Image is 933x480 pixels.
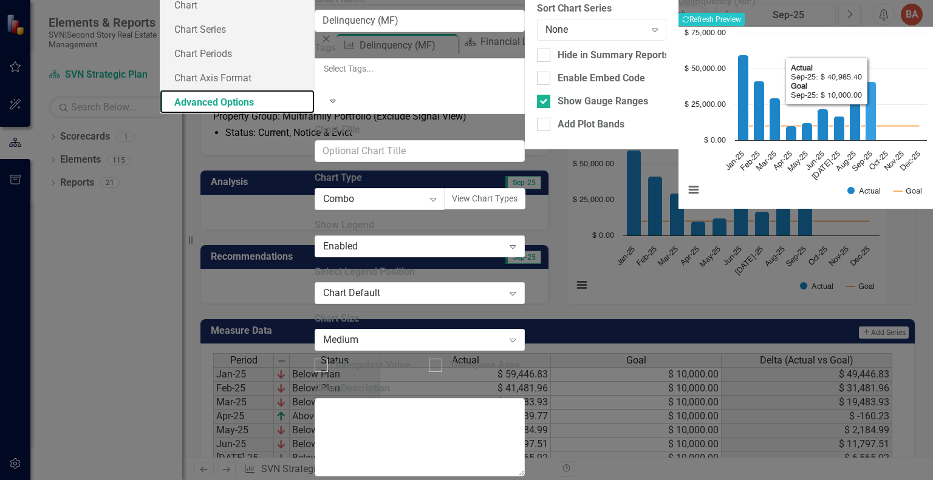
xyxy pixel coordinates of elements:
input: Optional Chart Title [315,140,525,163]
div: None [545,23,645,37]
text: Dec-25 [899,149,921,172]
button: Show Actual [847,186,881,195]
path: Aug-25, 27,793.68. Actual. [850,100,861,140]
text: Feb-25 [739,149,762,172]
div: Medium [323,333,504,346]
path: May-25, 12,184.99. Actual. [802,123,813,140]
label: Sort Chart Series [537,2,666,16]
div: Show Gauge Ranges [558,95,648,109]
text: $ 50,000.00 [685,65,726,73]
svg: Interactive chart [678,27,933,209]
path: Jul-25, 16,565.92. Actual. [834,116,845,140]
text: $ 75,000.00 [685,29,726,37]
div: Enable Embed Code [558,72,645,86]
div: Enabled [323,240,504,254]
div: Interpolate Values [335,359,415,373]
div: Select Tags... [324,63,516,75]
text: Nov-25 [883,149,906,172]
div: Chart Default [323,286,504,300]
label: Chart Title [315,123,525,137]
path: Mar-25, 29,483.93. Actual. [770,98,781,140]
text: Jun-25 [804,149,826,171]
text: Aug-25 [835,149,858,172]
label: Chart Type [315,171,525,185]
text: May-25 [787,149,810,173]
path: Feb-25, 41,481.96. Actual. [754,81,765,140]
text: Apr-25 [772,149,794,171]
a: Chart Series [160,17,315,41]
a: Advanced Options [160,90,315,114]
div: Hide in Summary Reports [558,49,669,63]
path: Apr-25, 9,839.77. Actual. [786,126,797,140]
text: $ 25,000.00 [685,101,726,109]
a: Chart Periods [160,41,315,66]
text: Jan-25 [724,149,746,171]
g: Goal, series 2 of 2. Line with 12 data points. [741,120,921,132]
div: Chart. Highcharts interactive chart. [678,27,933,209]
label: Show Legend [315,218,525,232]
path: Jun-25, 21,797.51. Actual. [818,109,829,140]
text: $ 0.00 [704,137,726,144]
path: Sep-25, 40,985.4. Actual. [866,81,877,140]
path: Jan-25, 59,446.83. Actual. [738,55,749,140]
text: Oct-25 [868,149,890,171]
button: View Chart Types [444,188,525,209]
button: Refresh Preview [678,13,745,26]
button: Show Goal [894,186,922,195]
div: Add Plot Bands [558,118,624,132]
label: Chart Description [315,382,525,396]
div: Transpose Axes [449,359,520,373]
text: [DATE]-25 [810,149,842,181]
text: Mar-25 [755,149,777,172]
label: Chart Size [315,312,525,326]
a: Chart Axis Format [160,66,315,90]
button: View chart menu, Chart [685,181,702,198]
div: Combo [323,192,424,206]
label: Tags [315,41,525,55]
text: Sep-25 [851,149,874,172]
label: Select Legend Position [315,265,525,279]
g: Actual, series 1 of 2. Bar series with 12 bars. [738,33,920,141]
